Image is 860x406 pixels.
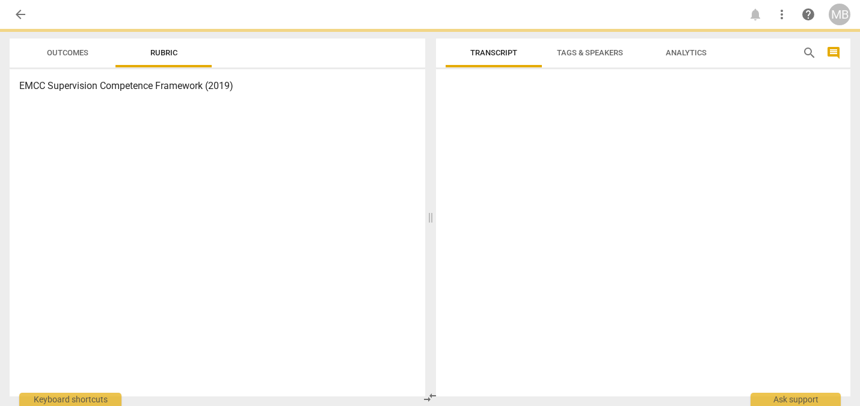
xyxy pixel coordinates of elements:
h3: EMCC Supervision Competence Framework (2019) [19,79,416,93]
span: Outcomes [47,48,88,57]
span: help [801,7,815,22]
a: Help [797,4,819,25]
span: compare_arrows [423,390,437,405]
span: arrow_back [13,7,28,22]
span: Tags & Speakers [557,48,623,57]
div: Ask support [751,393,841,406]
span: more_vert [775,7,789,22]
span: Rubric [150,48,177,57]
button: MB [829,4,850,25]
button: Search [800,43,819,63]
div: Keyboard shortcuts [19,393,121,406]
span: comment [826,46,841,60]
span: Analytics [666,48,707,57]
span: Transcript [470,48,517,57]
button: Show/Hide comments [824,43,843,63]
span: search [802,46,817,60]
